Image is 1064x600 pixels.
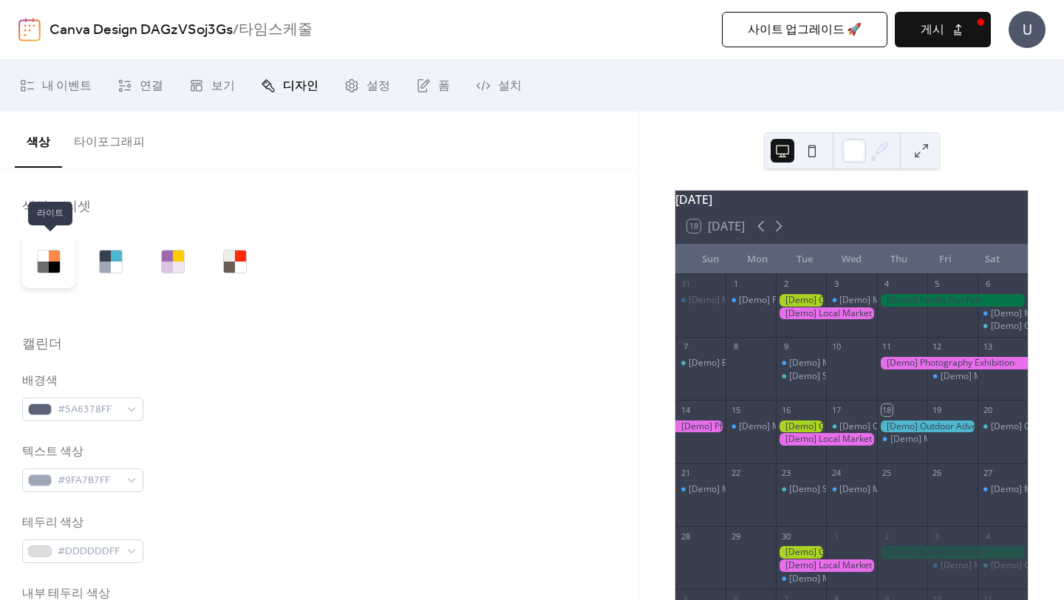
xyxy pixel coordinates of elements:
[730,341,741,352] div: 8
[831,404,842,415] div: 17
[776,546,826,559] div: [Demo] Gardening Workshop
[689,357,807,369] div: [Demo] Book Club Gathering
[211,78,235,95] span: 보기
[178,66,246,106] a: 보기
[941,370,1053,383] div: [Demo] Morning Yoga Bliss
[498,78,522,95] span: 설치
[58,401,120,419] span: #5A6378FF
[730,404,741,415] div: 15
[283,78,318,95] span: 디자인
[22,335,62,353] div: 캘린더
[932,341,943,352] div: 12
[776,357,826,369] div: [Demo] Morning Yoga Bliss
[877,357,1028,369] div: [Demo] Photography Exhibition
[982,279,993,290] div: 6
[881,404,893,415] div: 18
[776,420,826,433] div: [Demo] Gardening Workshop
[739,294,845,307] div: [Demo] Fitness Bootcamp
[828,245,876,274] div: Wed
[366,78,390,95] span: 설정
[22,514,140,532] div: 테두리 색상
[748,21,862,39] span: 사이트 업그레이드 🚀
[333,66,401,106] a: 설정
[875,245,922,274] div: Thu
[831,468,842,479] div: 24
[780,341,791,352] div: 9
[776,307,876,320] div: [Demo] Local Market
[982,341,993,352] div: 13
[405,66,461,106] a: 폼
[839,294,952,307] div: [Demo] Morning Yoga Bliss
[62,112,157,166] button: 타이포그래피
[730,531,741,542] div: 29
[877,420,978,433] div: [Demo] Outdoor Adventure Day
[675,191,1028,208] div: [DATE]
[877,294,1028,307] div: [Demo] Family Fun Fair
[982,531,993,542] div: 4
[881,531,893,542] div: 2
[9,66,103,106] a: 내 이벤트
[982,404,993,415] div: 20
[969,245,1016,274] div: Sat
[22,372,140,390] div: 배경색
[941,559,1053,572] div: [Demo] Morning Yoga Bliss
[730,468,741,479] div: 22
[978,483,1028,496] div: [Demo] Morning Yoga Bliss
[15,112,62,168] button: 색상
[780,404,791,415] div: 16
[28,202,72,225] span: 라이트
[826,420,876,433] div: [Demo] Culinary Cooking Class
[726,420,776,433] div: [Demo] Morning Yoga Bliss
[438,78,450,95] span: 폼
[978,559,1028,572] div: [Demo] Open Mic Night
[675,420,726,433] div: [Demo] Photography Exhibition
[680,531,691,542] div: 28
[689,483,801,496] div: [Demo] Morning Yoga Bliss
[239,16,313,44] b: 타임스케줄
[680,404,691,415] div: 14
[680,279,691,290] div: 31
[776,370,826,383] div: [Demo] Seniors' Social Tea
[1009,11,1046,48] div: U
[776,433,876,446] div: [Demo] Local Market
[22,443,140,461] div: 텍스트 색상
[881,279,893,290] div: 4
[789,483,900,496] div: [Demo] Seniors' Social Tea
[42,78,92,95] span: 내 이벤트
[927,370,978,383] div: [Demo] Morning Yoga Bliss
[776,573,826,585] div: [Demo] Morning Yoga Bliss
[839,420,966,433] div: [Demo] Culinary Cooking Class
[780,468,791,479] div: 23
[687,245,734,274] div: Sun
[18,18,41,41] img: logo
[233,16,239,44] b: /
[675,357,726,369] div: [Demo] Book Club Gathering
[895,12,991,47] button: 게시
[776,559,876,572] div: [Demo] Local Market
[877,433,927,446] div: [Demo] Morning Yoga Bliss
[932,468,943,479] div: 26
[789,357,901,369] div: [Demo] Morning Yoga Bliss
[780,279,791,290] div: 2
[831,341,842,352] div: 10
[680,468,691,479] div: 21
[250,66,330,106] a: 디자인
[726,294,776,307] div: [Demo] Fitness Bootcamp
[881,341,893,352] div: 11
[921,21,944,39] span: 게시
[465,66,533,106] a: 설치
[978,320,1028,333] div: [Demo] Open Mic Night
[789,573,901,585] div: [Demo] Morning Yoga Bliss
[826,483,876,496] div: [Demo] Morning Yoga Bliss
[978,420,1028,433] div: [Demo] Open Mic Night
[675,294,726,307] div: [Demo] Morning Yoga Bliss
[932,279,943,290] div: 5
[831,279,842,290] div: 3
[58,543,120,561] span: #DDDDDDFF
[776,294,826,307] div: [Demo] Gardening Workshop
[881,468,893,479] div: 25
[680,341,691,352] div: 7
[922,245,969,274] div: Fri
[776,483,826,496] div: [Demo] Seniors' Social Tea
[730,279,741,290] div: 1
